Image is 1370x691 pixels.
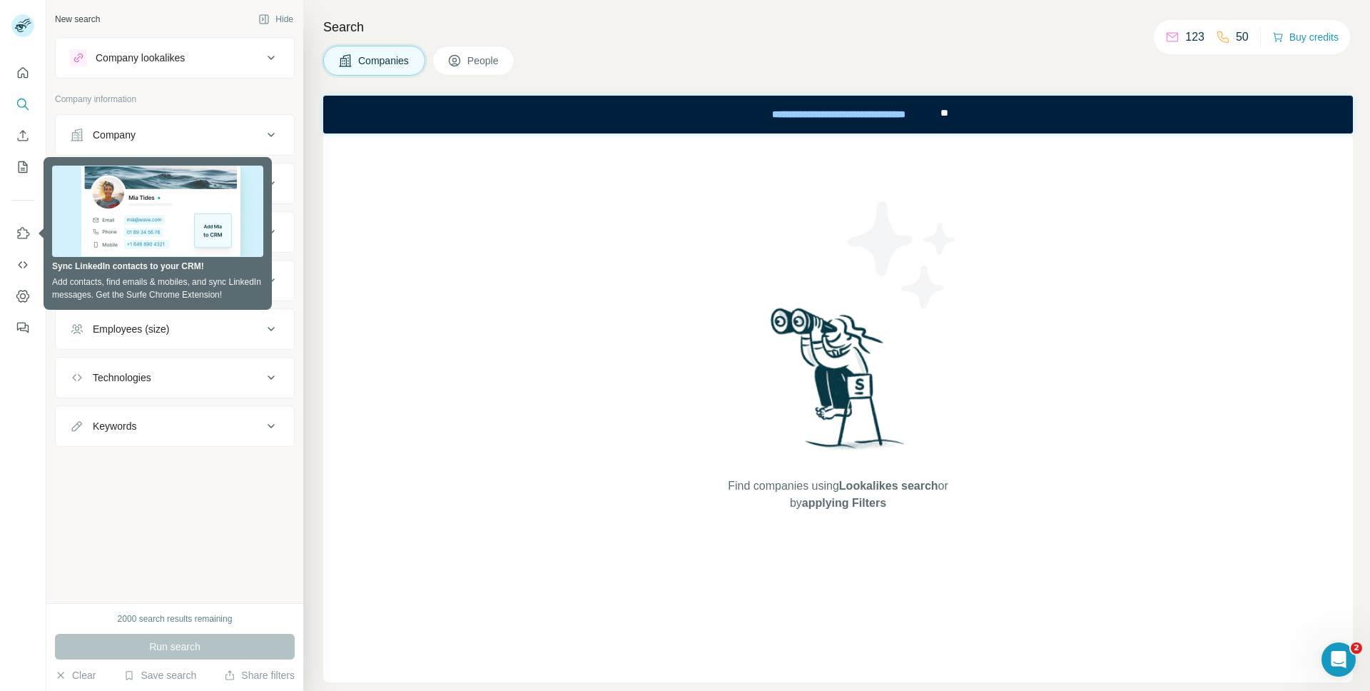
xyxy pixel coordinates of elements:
[11,283,34,309] button: Dashboard
[56,409,294,443] button: Keywords
[93,225,145,239] div: HQ location
[93,322,169,336] div: Employees (size)
[56,166,294,201] button: Industry
[55,93,295,106] p: Company information
[11,315,34,341] button: Feedback
[55,668,96,682] button: Clear
[123,668,196,682] button: Save search
[838,191,967,319] img: Surfe Illustration - Stars
[764,304,913,463] img: Surfe Illustration - Woman searching with binoculars
[323,17,1353,37] h4: Search
[93,370,151,385] div: Technologies
[56,41,294,75] button: Company lookalikes
[96,51,185,65] div: Company lookalikes
[11,60,34,86] button: Quick start
[56,312,294,346] button: Employees (size)
[323,96,1353,133] iframe: Banner
[358,54,410,68] span: Companies
[93,419,136,433] div: Keywords
[93,176,128,191] div: Industry
[11,123,34,148] button: Enrich CSV
[1351,642,1362,654] span: 2
[839,480,938,492] span: Lookalikes search
[1185,29,1204,46] p: 123
[56,360,294,395] button: Technologies
[724,478,952,512] span: Find companies using or by
[56,215,294,249] button: HQ location
[55,13,100,26] div: New search
[467,54,500,68] span: People
[802,497,886,509] span: applying Filters
[11,154,34,180] button: My lists
[56,118,294,152] button: Company
[224,668,295,682] button: Share filters
[56,263,294,298] button: Annual revenue ($)
[93,273,178,288] div: Annual revenue ($)
[1236,29,1249,46] p: 50
[118,612,233,625] div: 2000 search results remaining
[1272,27,1339,47] button: Buy credits
[248,9,303,30] button: Hide
[1321,642,1356,677] iframe: Intercom live chat
[11,91,34,117] button: Search
[93,128,136,142] div: Company
[11,221,34,246] button: Use Surfe on LinkedIn
[11,252,34,278] button: Use Surfe API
